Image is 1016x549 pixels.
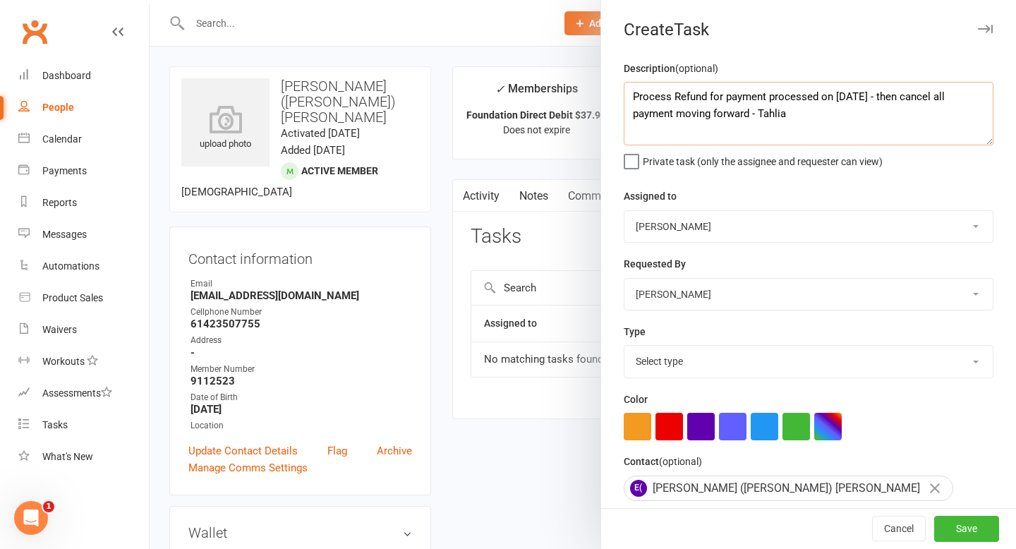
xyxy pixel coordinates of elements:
[624,82,993,145] textarea: Process Refund for payment processed on [DATE] - then cancel all payment moving forward - Tahlia
[18,123,149,155] a: Calendar
[624,454,702,469] label: Contact
[18,378,149,409] a: Assessments
[18,346,149,378] a: Workouts
[42,419,68,430] div: Tasks
[18,219,149,251] a: Messages
[872,517,926,542] button: Cancel
[18,441,149,473] a: What's New
[18,314,149,346] a: Waivers
[42,165,87,176] div: Payments
[624,476,953,501] div: [PERSON_NAME] ([PERSON_NAME]) [PERSON_NAME]
[42,197,77,208] div: Reports
[42,324,77,335] div: Waivers
[42,70,91,81] div: Dashboard
[934,517,999,542] button: Save
[42,133,82,145] div: Calendar
[42,102,74,113] div: People
[624,188,677,204] label: Assigned to
[624,61,718,76] label: Description
[42,292,103,303] div: Product Sales
[630,480,647,497] span: E(
[17,14,52,49] a: Clubworx
[18,60,149,92] a: Dashboard
[624,392,648,407] label: Color
[624,324,646,339] label: Type
[601,20,1016,40] div: Create Task
[43,501,54,512] span: 1
[42,260,99,272] div: Automations
[18,187,149,219] a: Reports
[624,256,686,272] label: Requested By
[643,151,883,167] span: Private task (only the assignee and requester can view)
[659,456,702,467] small: (optional)
[18,251,149,282] a: Automations
[18,92,149,123] a: People
[42,387,112,399] div: Assessments
[42,451,93,462] div: What's New
[42,356,85,367] div: Workouts
[42,229,87,240] div: Messages
[14,501,48,535] iframe: Intercom live chat
[18,155,149,187] a: Payments
[18,409,149,441] a: Tasks
[675,63,718,74] small: (optional)
[18,282,149,314] a: Product Sales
